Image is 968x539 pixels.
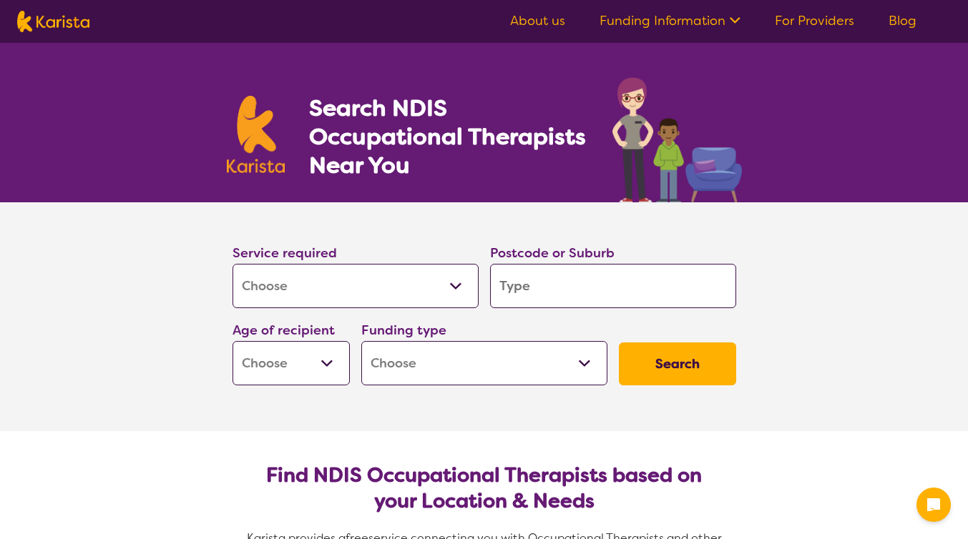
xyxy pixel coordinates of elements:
[233,244,337,262] label: Service required
[244,463,725,514] h2: Find NDIS Occupational Therapists based on your Location & Needs
[600,12,740,29] a: Funding Information
[233,322,335,339] label: Age of recipient
[775,12,854,29] a: For Providers
[490,264,736,308] input: Type
[361,322,446,339] label: Funding type
[490,244,615,262] label: Postcode or Suburb
[227,96,285,173] img: Karista logo
[612,77,742,202] img: occupational-therapy
[309,94,587,179] h1: Search NDIS Occupational Therapists Near You
[889,12,916,29] a: Blog
[510,12,565,29] a: About us
[619,342,736,385] button: Search
[17,11,89,32] img: Karista logo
